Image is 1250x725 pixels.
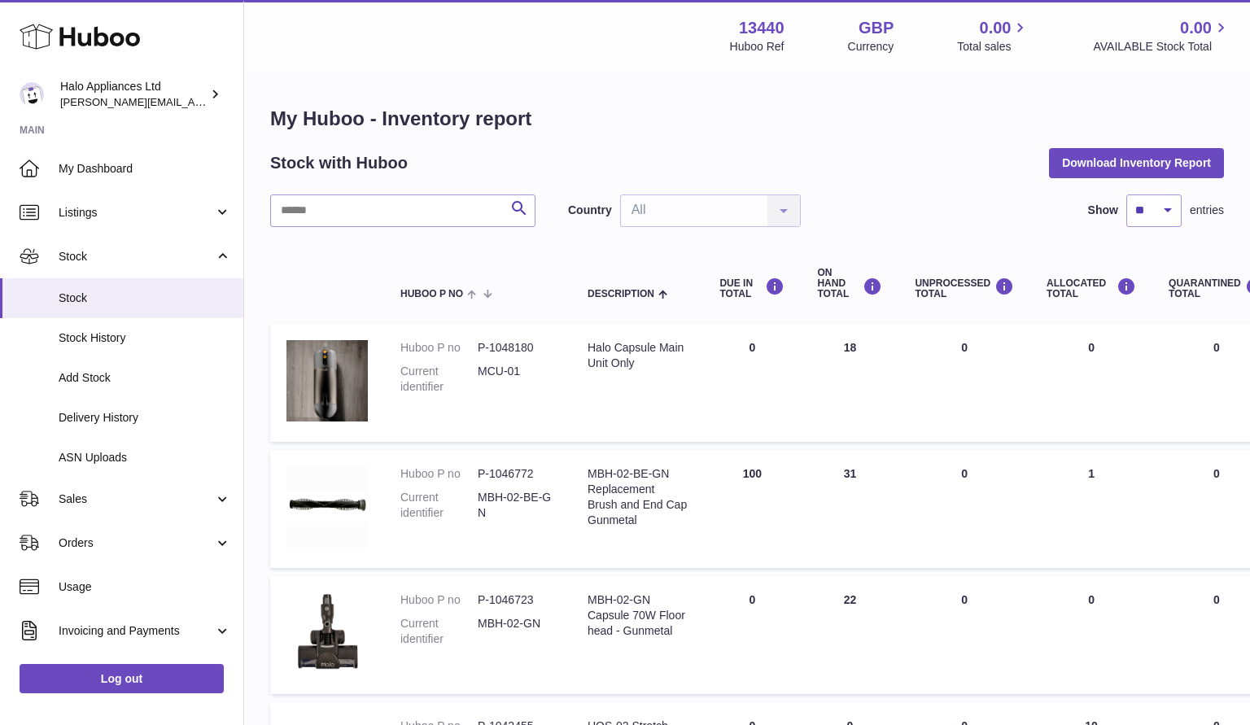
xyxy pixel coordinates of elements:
[270,152,408,174] h2: Stock with Huboo
[59,161,231,177] span: My Dashboard
[801,450,898,568] td: 31
[568,203,612,218] label: Country
[1047,277,1136,299] div: ALLOCATED Total
[400,364,478,395] dt: Current identifier
[60,95,326,108] span: [PERSON_NAME][EMAIL_ADDRESS][DOMAIN_NAME]
[588,289,654,299] span: Description
[400,592,478,608] dt: Huboo P no
[59,450,231,465] span: ASN Uploads
[478,592,555,608] dd: P-1046723
[59,205,214,221] span: Listings
[1093,17,1230,55] a: 0.00 AVAILABLE Stock Total
[957,17,1029,55] a: 0.00 Total sales
[1213,341,1220,354] span: 0
[739,17,785,39] strong: 13440
[20,82,44,107] img: paul@haloappliances.com
[400,616,478,647] dt: Current identifier
[478,490,555,521] dd: MBH-02-BE-GN
[1030,576,1152,694] td: 0
[478,364,555,395] dd: MCU-01
[1093,39,1230,55] span: AVAILABLE Stock Total
[59,330,231,346] span: Stock History
[1088,203,1118,218] label: Show
[1180,17,1212,39] span: 0.00
[286,592,368,674] img: product image
[703,324,801,442] td: 0
[59,623,214,639] span: Invoicing and Payments
[59,579,231,595] span: Usage
[848,39,894,55] div: Currency
[980,17,1012,39] span: 0.00
[59,535,214,551] span: Orders
[59,370,231,386] span: Add Stock
[703,576,801,694] td: 0
[703,450,801,568] td: 100
[59,491,214,507] span: Sales
[59,290,231,306] span: Stock
[898,324,1030,442] td: 0
[478,340,555,356] dd: P-1048180
[719,277,785,299] div: DUE IN TOTAL
[898,576,1030,694] td: 0
[400,289,463,299] span: Huboo P no
[400,340,478,356] dt: Huboo P no
[478,616,555,647] dd: MBH-02-GN
[60,79,207,110] div: Halo Appliances Ltd
[286,466,368,548] img: product image
[478,466,555,482] dd: P-1046772
[898,450,1030,568] td: 0
[588,592,687,639] div: MBH-02-GN Capsule 70W Floor head - Gunmetal
[957,39,1029,55] span: Total sales
[286,340,368,421] img: product image
[588,340,687,371] div: Halo Capsule Main Unit Only
[859,17,894,39] strong: GBP
[817,268,882,300] div: ON HAND Total
[801,324,898,442] td: 18
[801,576,898,694] td: 22
[1030,450,1152,568] td: 1
[730,39,785,55] div: Huboo Ref
[400,466,478,482] dt: Huboo P no
[1213,467,1220,480] span: 0
[270,106,1224,132] h1: My Huboo - Inventory report
[20,664,224,693] a: Log out
[59,249,214,264] span: Stock
[588,466,687,528] div: MBH-02-BE-GN Replacement Brush and End Cap Gunmetal
[1213,593,1220,606] span: 0
[1049,148,1224,177] button: Download Inventory Report
[915,277,1014,299] div: UNPROCESSED Total
[400,490,478,521] dt: Current identifier
[1030,324,1152,442] td: 0
[59,410,231,426] span: Delivery History
[1190,203,1224,218] span: entries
